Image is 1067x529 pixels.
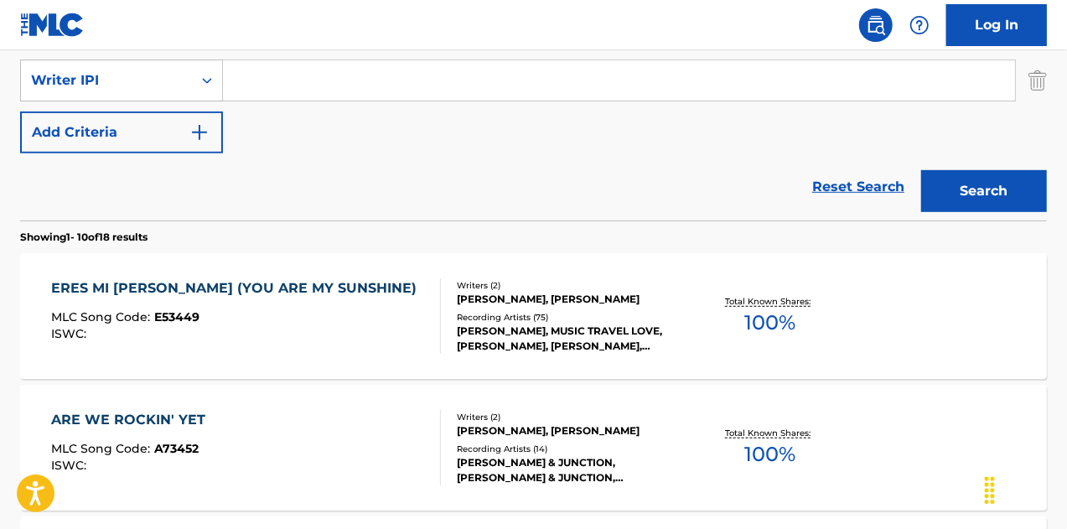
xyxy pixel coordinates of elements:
[745,439,796,469] span: 100 %
[726,295,816,308] p: Total Known Shares:
[903,8,936,42] div: Help
[189,122,210,143] img: 9d2ae6d4665cec9f34b9.svg
[20,253,1047,379] a: ERES MI [PERSON_NAME] (YOU ARE MY SUNSHINE)MLC Song Code:E53449ISWC:Writers (2)[PERSON_NAME], [PE...
[457,279,685,292] div: Writers ( 2 )
[804,169,913,205] a: Reset Search
[859,8,893,42] a: Public Search
[457,324,685,354] div: [PERSON_NAME], MUSIC TRAVEL LOVE, [PERSON_NAME], [PERSON_NAME], [PERSON_NAME], BABY SLEEP MUSIC A...
[51,441,154,456] span: MLC Song Code :
[745,308,796,338] span: 100 %
[20,385,1047,511] a: ARE WE ROCKIN' YETMLC Song Code:A73452ISWC:Writers (2)[PERSON_NAME], [PERSON_NAME]Recording Artis...
[457,311,685,324] div: Recording Artists ( 75 )
[51,309,154,324] span: MLC Song Code :
[921,170,1047,212] button: Search
[726,427,816,439] p: Total Known Shares:
[457,292,685,307] div: [PERSON_NAME], [PERSON_NAME]
[154,441,199,456] span: A73452
[154,309,199,324] span: E53449
[51,278,425,298] div: ERES MI [PERSON_NAME] (YOU ARE MY SUNSHINE)
[20,112,223,153] button: Add Criteria
[457,443,685,455] div: Recording Artists ( 14 )
[457,455,685,485] div: [PERSON_NAME] & JUNCTION, [PERSON_NAME] & JUNCTION, [PERSON_NAME] & JUNCTION, [PERSON_NAME], JUNC...
[946,4,1047,46] a: Log In
[976,465,1003,516] div: Drag
[51,410,214,430] div: ARE WE ROCKIN' YET
[31,70,182,91] div: Writer IPI
[51,458,91,473] span: ISWC :
[20,230,148,245] p: Showing 1 - 10 of 18 results
[1028,60,1047,101] img: Delete Criterion
[457,411,685,423] div: Writers ( 2 )
[866,15,886,35] img: search
[983,449,1067,529] iframe: Chat Widget
[51,326,91,341] span: ISWC :
[909,15,930,35] img: help
[20,13,85,37] img: MLC Logo
[457,423,685,438] div: [PERSON_NAME], [PERSON_NAME]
